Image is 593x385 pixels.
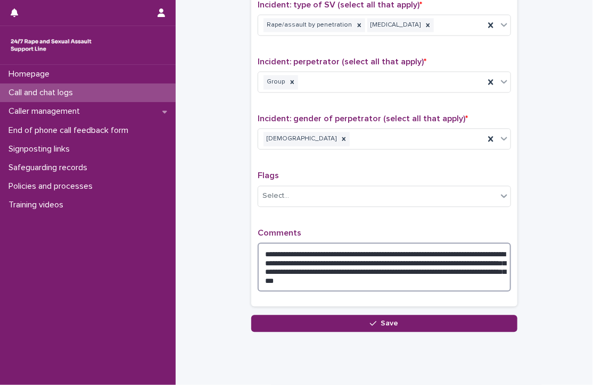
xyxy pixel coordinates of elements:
p: End of phone call feedback form [4,125,137,136]
span: Save [381,320,399,327]
div: Rape/assault by penetration [263,18,353,32]
span: Comments [258,229,301,237]
span: Flags [258,171,279,180]
p: Call and chat logs [4,88,81,98]
span: Incident: gender of perpetrator (select all that apply) [258,114,468,123]
span: Incident: type of SV (select all that apply) [258,1,422,9]
p: Signposting links [4,144,78,154]
div: Group [263,75,286,89]
p: Caller management [4,106,88,116]
div: Select... [262,190,289,202]
p: Policies and processes [4,181,101,191]
button: Save [251,315,517,332]
p: Safeguarding records [4,163,96,173]
div: [MEDICAL_DATA] [367,18,422,32]
p: Homepage [4,69,58,79]
img: rhQMoQhaT3yELyF149Cw [9,35,94,56]
p: Training videos [4,200,72,210]
div: [DEMOGRAPHIC_DATA] [263,132,338,146]
span: Incident: perpetrator (select all that apply) [258,57,426,66]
